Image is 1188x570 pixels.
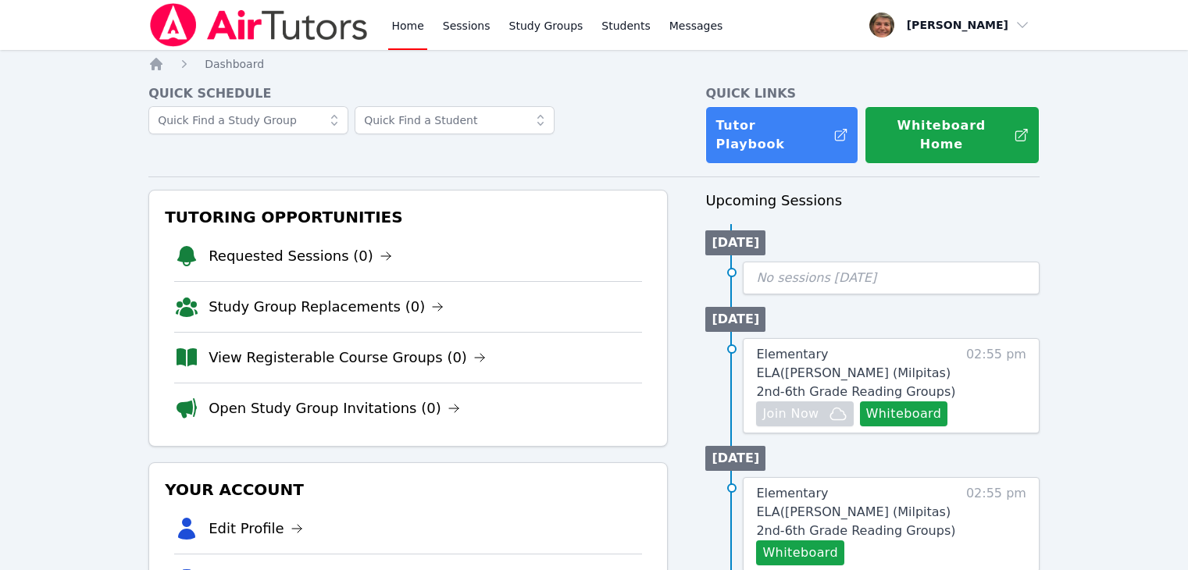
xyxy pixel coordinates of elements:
[756,486,955,538] span: Elementary ELA ( [PERSON_NAME] (Milpitas) 2nd-6th Grade Reading Groups )
[865,106,1040,164] button: Whiteboard Home
[209,397,460,419] a: Open Study Group Invitations (0)
[705,106,858,164] a: Tutor Playbook
[705,307,765,332] li: [DATE]
[162,476,655,504] h3: Your Account
[756,347,955,399] span: Elementary ELA ( [PERSON_NAME] (Milpitas) 2nd-6th Grade Reading Groups )
[669,18,723,34] span: Messages
[209,296,444,318] a: Study Group Replacements (0)
[756,345,958,401] a: Elementary ELA([PERSON_NAME] (Milpitas) 2nd-6th Grade Reading Groups)
[756,401,853,426] button: Join Now
[966,345,1026,426] span: 02:55 pm
[355,106,555,134] input: Quick Find a Student
[209,518,303,540] a: Edit Profile
[148,106,348,134] input: Quick Find a Study Group
[209,245,392,267] a: Requested Sessions (0)
[148,56,1040,72] nav: Breadcrumb
[756,484,958,540] a: Elementary ELA([PERSON_NAME] (Milpitas) 2nd-6th Grade Reading Groups)
[205,58,264,70] span: Dashboard
[756,270,876,285] span: No sessions [DATE]
[205,56,264,72] a: Dashboard
[148,3,369,47] img: Air Tutors
[756,540,844,565] button: Whiteboard
[209,347,486,369] a: View Registerable Course Groups (0)
[705,446,765,471] li: [DATE]
[705,84,1040,103] h4: Quick Links
[860,401,948,426] button: Whiteboard
[762,404,819,423] span: Join Now
[705,190,1040,212] h3: Upcoming Sessions
[966,484,1026,565] span: 02:55 pm
[705,230,765,255] li: [DATE]
[148,84,668,103] h4: Quick Schedule
[162,203,655,231] h3: Tutoring Opportunities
